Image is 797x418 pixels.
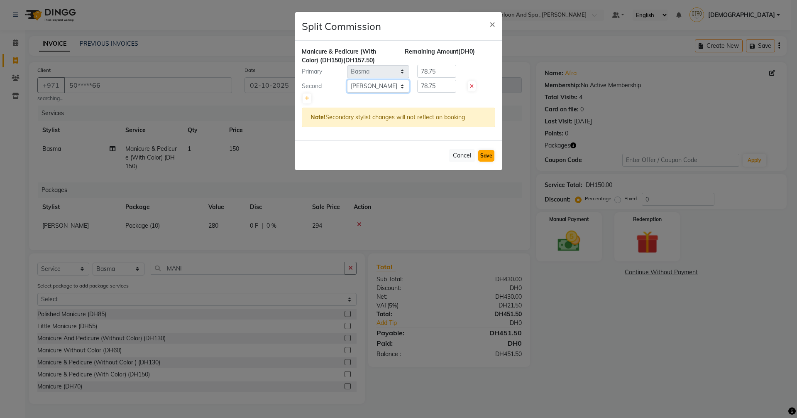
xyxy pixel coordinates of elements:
button: Save [478,150,494,162]
span: × [489,17,495,30]
div: Primary [296,67,347,76]
span: (DH157.50) [343,57,375,64]
h4: Split Commission [302,19,381,34]
span: Remaining Amount [405,48,458,55]
button: Close [483,12,502,35]
span: Manicure & Pedicure (With Color) (DH150) [302,48,376,64]
div: Second [296,82,347,91]
strong: Note! [310,113,325,121]
div: Secondary stylist changes will not reflect on booking [302,108,495,127]
button: Cancel [449,149,475,162]
span: (DH0) [458,48,475,55]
